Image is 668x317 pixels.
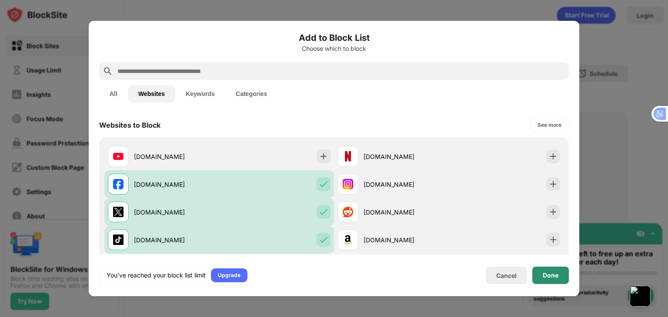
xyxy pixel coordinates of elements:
[128,85,175,102] button: Websites
[134,152,219,161] div: [DOMAIN_NAME]
[225,85,277,102] button: Categories
[99,85,128,102] button: All
[103,66,113,76] img: search.svg
[343,234,353,245] img: favicons
[99,121,160,129] div: Websites to Block
[543,272,558,279] div: Done
[113,151,124,162] img: favicons
[364,152,449,161] div: [DOMAIN_NAME]
[134,235,219,244] div: [DOMAIN_NAME]
[343,179,353,189] img: favicons
[538,121,561,129] div: See more
[99,45,569,52] div: Choose which to block
[134,208,219,217] div: [DOMAIN_NAME]
[113,179,124,189] img: favicons
[364,180,449,189] div: [DOMAIN_NAME]
[364,235,449,244] div: [DOMAIN_NAME]
[134,180,219,189] div: [DOMAIN_NAME]
[175,85,225,102] button: Keywords
[218,271,240,280] div: Upgrade
[113,207,124,217] img: favicons
[113,234,124,245] img: favicons
[107,271,206,280] div: You’ve reached your block list limit
[364,208,449,217] div: [DOMAIN_NAME]
[343,207,353,217] img: favicons
[99,31,569,44] h6: Add to Block List
[343,151,353,162] img: favicons
[496,272,517,279] div: Cancel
